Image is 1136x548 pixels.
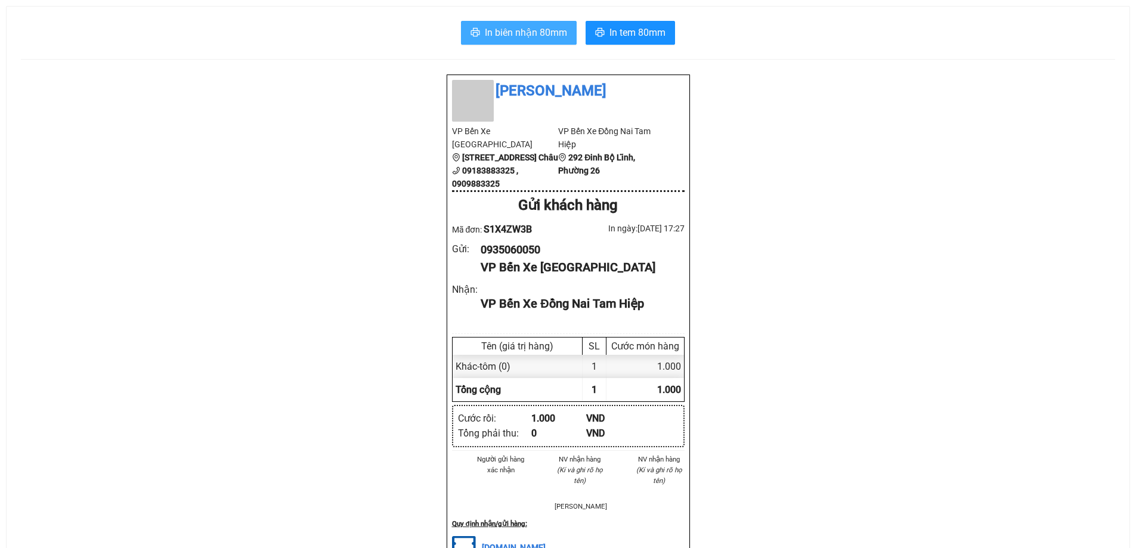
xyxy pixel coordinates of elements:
[458,411,531,426] div: Cước rồi :
[609,340,681,352] div: Cước món hàng
[481,295,674,313] div: VP Bến Xe Đồng Nai Tam Hiệp
[452,518,685,529] div: Quy định nhận/gửi hàng :
[555,501,605,512] li: [PERSON_NAME]
[452,194,685,217] div: Gửi khách hàng
[481,242,674,258] div: 0935060050
[568,222,685,235] div: In ngày: [DATE] 17:27
[456,361,510,372] span: Khác - tôm (0)
[555,454,605,465] li: NV nhận hàng
[558,153,567,162] span: environment
[634,454,685,465] li: NV nhận hàng
[481,258,674,277] div: VP Bến Xe [GEOGRAPHIC_DATA]
[452,125,559,151] li: VP Bến Xe [GEOGRAPHIC_DATA]
[558,125,665,151] li: VP Bến Xe Đồng Nai Tam Hiệp
[592,384,597,395] span: 1
[452,153,460,162] span: environment
[476,454,527,475] li: Người gửi hàng xác nhận
[531,411,587,426] div: 1.000
[462,153,558,162] b: [STREET_ADDRESS] Châu
[452,222,568,237] div: Mã đơn:
[461,21,577,45] button: printerIn biên nhận 80mm
[456,384,501,395] span: Tổng cộng
[558,153,635,175] b: 292 Đinh Bộ Lĩnh, Phường 26
[606,355,684,378] div: 1.000
[458,426,531,441] div: Tổng phải thu :
[452,166,460,175] span: phone
[583,355,606,378] div: 1
[452,282,481,297] div: Nhận :
[471,27,480,39] span: printer
[531,426,587,441] div: 0
[636,466,682,485] i: (Kí và ghi rõ họ tên)
[456,340,579,352] div: Tên (giá trị hàng)
[484,224,532,235] span: S1X4ZW3B
[595,27,605,39] span: printer
[586,411,642,426] div: VND
[657,384,681,395] span: 1.000
[586,426,642,441] div: VND
[586,21,675,45] button: printerIn tem 80mm
[609,25,665,40] span: In tem 80mm
[452,242,481,256] div: Gửi :
[452,166,518,188] b: 09183883325 , 0909883325
[452,80,685,103] li: [PERSON_NAME]
[485,25,567,40] span: In biên nhận 80mm
[586,340,603,352] div: SL
[557,466,603,485] i: (Kí và ghi rõ họ tên)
